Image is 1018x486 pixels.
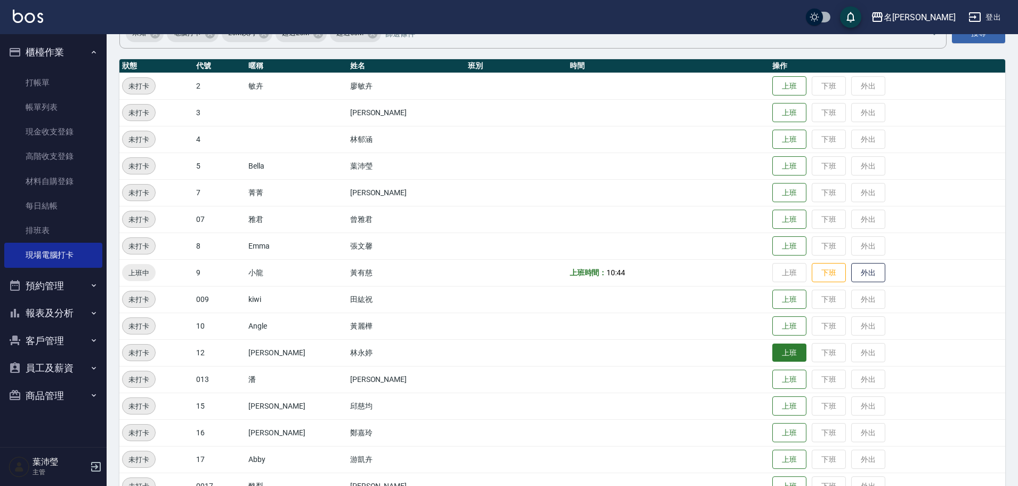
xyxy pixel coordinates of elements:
[4,327,102,355] button: 客戶管理
[840,6,861,28] button: save
[193,339,246,366] td: 12
[246,73,347,99] td: 敏卉
[119,59,193,73] th: 狀態
[348,233,466,259] td: 張文馨
[4,144,102,169] a: 高階收支登錄
[123,81,155,92] span: 未打卡
[772,316,806,336] button: 上班
[4,354,102,382] button: 員工及薪資
[4,70,102,95] a: 打帳單
[348,73,466,99] td: 廖敏卉
[770,59,1005,73] th: 操作
[193,126,246,153] td: 4
[4,272,102,300] button: 預約管理
[772,290,806,309] button: 上班
[772,183,806,203] button: 上班
[348,446,466,473] td: 游凱卉
[348,259,466,286] td: 黃有慈
[867,6,960,28] button: 名[PERSON_NAME]
[348,313,466,339] td: 黃麗樺
[123,321,155,332] span: 未打卡
[607,268,625,277] span: 10:44
[246,286,347,313] td: kiwi
[193,419,246,446] td: 16
[772,103,806,123] button: 上班
[193,259,246,286] td: 9
[193,393,246,419] td: 15
[348,286,466,313] td: 田紘祝
[246,446,347,473] td: Abby
[348,59,466,73] th: 姓名
[348,206,466,233] td: 曾雅君
[123,214,155,225] span: 未打卡
[123,374,155,385] span: 未打卡
[570,268,607,277] b: 上班時間：
[4,218,102,243] a: 排班表
[772,396,806,416] button: 上班
[193,446,246,473] td: 17
[4,169,102,194] a: 材料自購登錄
[193,153,246,179] td: 5
[772,130,806,149] button: 上班
[123,401,155,412] span: 未打卡
[246,59,347,73] th: 暱稱
[193,99,246,126] td: 3
[246,206,347,233] td: 雅君
[246,393,347,419] td: [PERSON_NAME]
[772,156,806,176] button: 上班
[567,59,770,73] th: 時間
[193,233,246,259] td: 8
[4,382,102,410] button: 商品管理
[193,59,246,73] th: 代號
[123,241,155,252] span: 未打卡
[123,427,155,439] span: 未打卡
[4,243,102,267] a: 現場電腦打卡
[465,59,567,73] th: 班別
[772,344,806,362] button: 上班
[246,339,347,366] td: [PERSON_NAME]
[33,467,87,477] p: 主管
[4,299,102,327] button: 報表及分析
[772,450,806,469] button: 上班
[348,339,466,366] td: 林永婷
[851,263,885,283] button: 外出
[348,153,466,179] td: 葉沛瑩
[246,419,347,446] td: [PERSON_NAME]
[348,99,466,126] td: [PERSON_NAME]
[246,153,347,179] td: Bella
[246,179,347,206] td: 菁菁
[348,366,466,393] td: [PERSON_NAME]
[193,73,246,99] td: 2
[193,179,246,206] td: 7
[884,11,956,24] div: 名[PERSON_NAME]
[13,10,43,23] img: Logo
[772,210,806,229] button: 上班
[772,236,806,256] button: 上班
[123,134,155,145] span: 未打卡
[772,76,806,96] button: 上班
[246,259,347,286] td: 小龍
[193,366,246,393] td: 013
[4,95,102,119] a: 帳單列表
[4,119,102,144] a: 現金收支登錄
[122,267,156,278] span: 上班中
[772,423,806,443] button: 上班
[812,263,846,283] button: 下班
[33,457,87,467] h5: 葉沛瑩
[348,179,466,206] td: [PERSON_NAME]
[246,366,347,393] td: 潘
[193,286,246,313] td: 009
[123,454,155,465] span: 未打卡
[246,233,347,259] td: Emma
[193,206,246,233] td: 07
[246,313,347,339] td: Angle
[123,161,155,172] span: 未打卡
[348,419,466,446] td: 鄭嘉玲
[123,107,155,118] span: 未打卡
[4,194,102,218] a: 每日結帳
[772,370,806,389] button: 上班
[123,347,155,358] span: 未打卡
[348,126,466,153] td: 林郁涵
[193,313,246,339] td: 10
[964,7,1005,27] button: 登出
